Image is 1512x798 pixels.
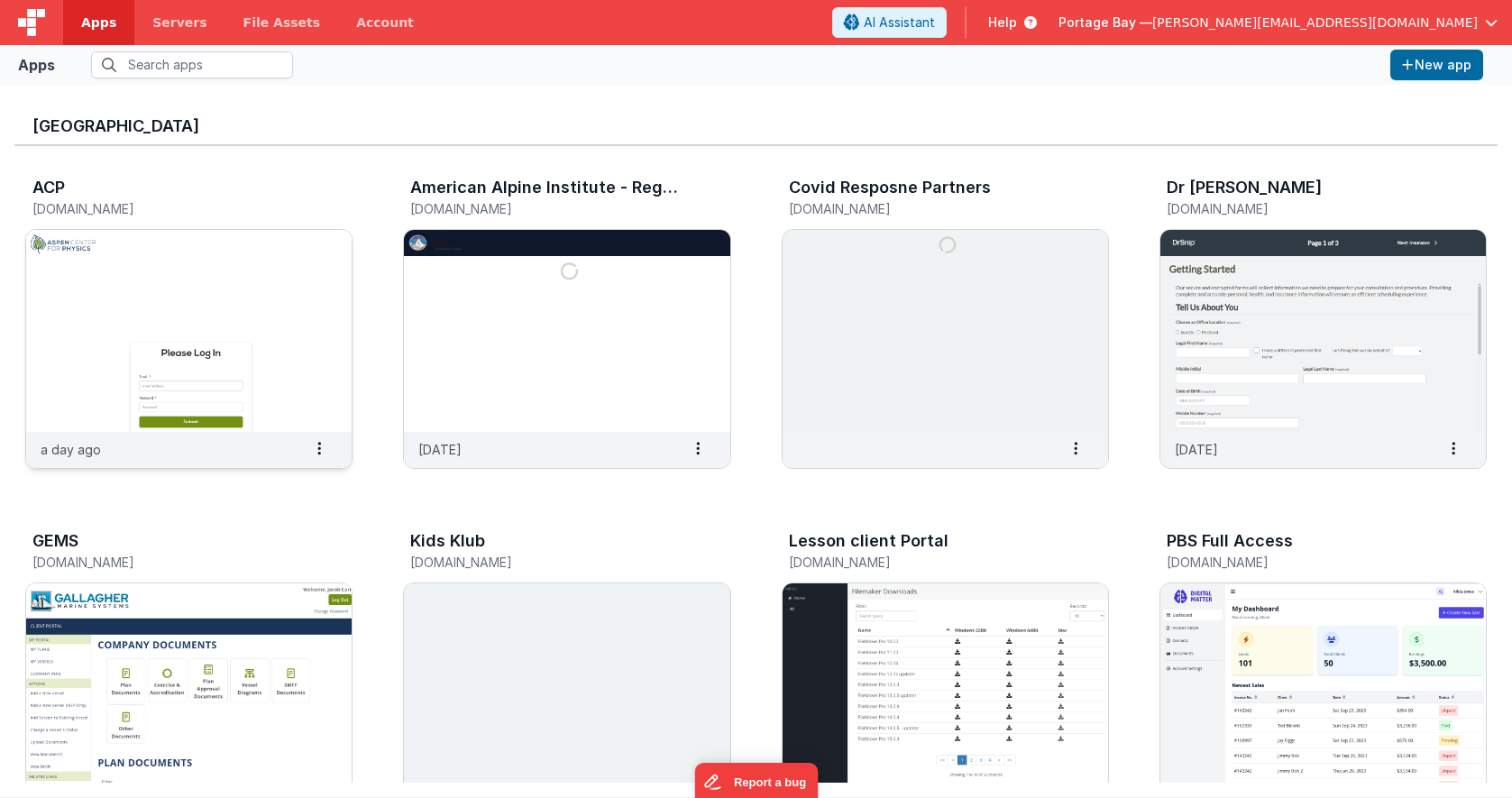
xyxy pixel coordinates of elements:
div: Apps [18,54,55,76]
p: [DATE] [418,440,462,459]
button: AI Assistant [832,7,947,38]
span: [PERSON_NAME][EMAIL_ADDRESS][DOMAIN_NAME] [1152,14,1478,32]
h5: [DOMAIN_NAME] [32,202,307,216]
h5: [DOMAIN_NAME] [410,555,685,569]
span: Apps [81,14,116,32]
h3: Lesson client Portal [789,532,948,550]
input: Search apps [91,51,293,78]
span: Portage Bay — [1058,14,1152,32]
span: File Assets [243,14,321,32]
span: Servers [152,14,206,32]
h5: [DOMAIN_NAME] [789,555,1064,569]
span: AI Assistant [864,14,935,32]
h5: [DOMAIN_NAME] [410,202,685,216]
h3: Dr [PERSON_NAME] [1167,179,1322,197]
span: Help [988,14,1017,32]
h3: Kids Klub [410,532,485,550]
p: a day ago [41,440,101,459]
h3: PBS Full Access [1167,532,1293,550]
button: New app [1390,50,1483,80]
h3: Covid Resposne Partners [789,179,991,197]
h3: GEMS [32,532,78,550]
h5: [DOMAIN_NAME] [789,202,1064,216]
button: Portage Bay — [PERSON_NAME][EMAIL_ADDRESS][DOMAIN_NAME] [1058,14,1498,32]
h5: [DOMAIN_NAME] [1167,555,1442,569]
h3: ACP [32,179,65,197]
h3: [GEOGRAPHIC_DATA] [32,117,1480,135]
h5: [DOMAIN_NAME] [32,555,307,569]
p: [DATE] [1175,440,1218,459]
h5: [DOMAIN_NAME] [1167,202,1442,216]
h3: American Alpine Institute - Registration Web App [410,179,680,197]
